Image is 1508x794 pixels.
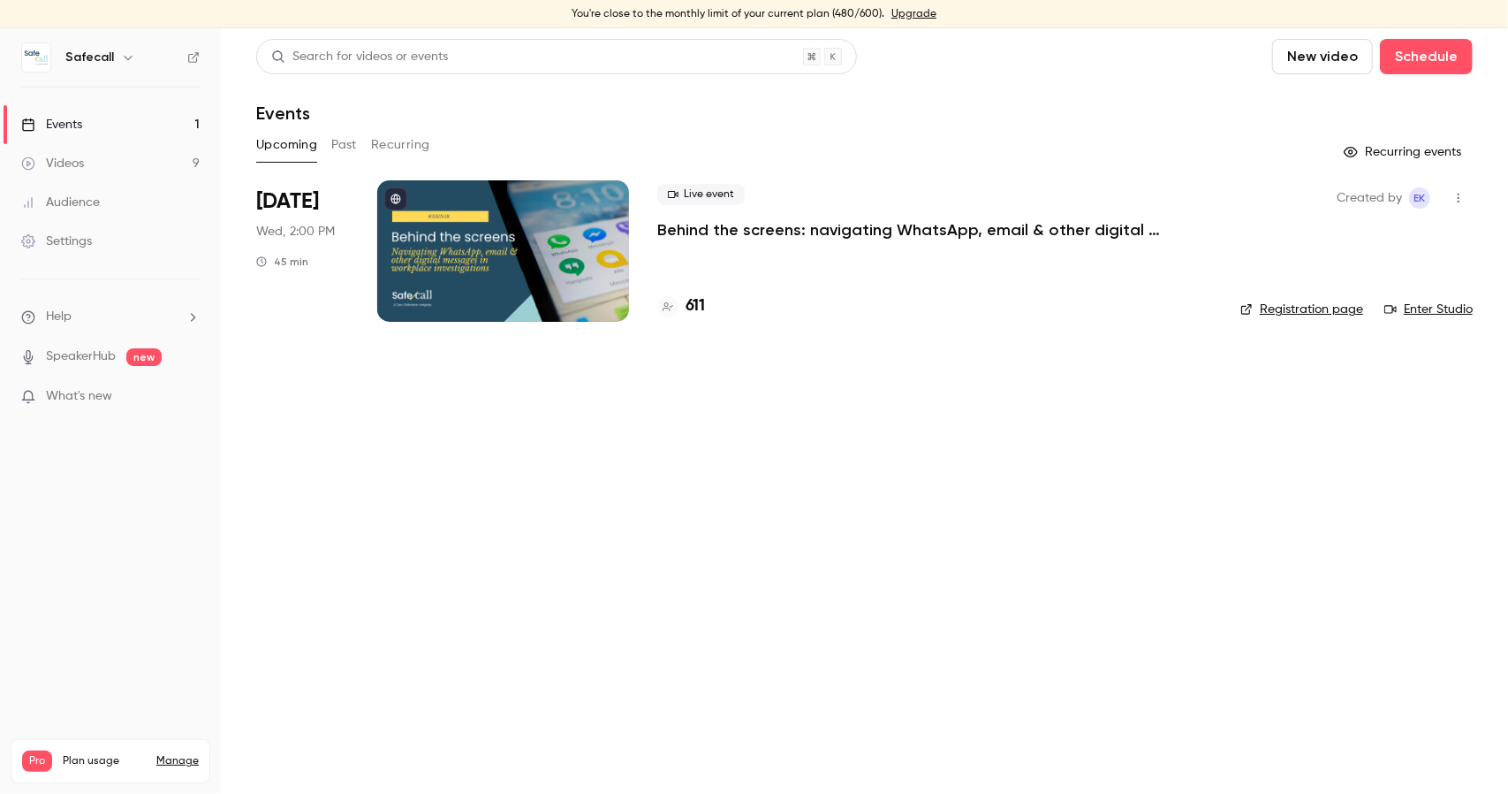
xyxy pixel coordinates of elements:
[686,294,705,318] h4: 611
[178,389,200,405] iframe: Noticeable Trigger
[63,754,146,768] span: Plan usage
[21,233,92,250] div: Settings
[22,43,50,72] img: Safecall
[46,308,72,326] span: Help
[256,187,319,216] span: [DATE]
[21,194,100,211] div: Audience
[1337,187,1402,209] span: Created by
[156,754,199,768] a: Manage
[22,751,52,772] span: Pro
[21,116,82,134] div: Events
[21,155,84,172] div: Videos
[1240,301,1363,318] a: Registration page
[256,223,335,240] span: Wed, 2:00 PM
[256,180,349,322] div: Oct 8 Wed, 2:00 PM (Europe/London)
[21,308,200,326] li: help-dropdown-opener
[1336,138,1473,166] button: Recurring events
[1384,301,1473,318] a: Enter Studio
[65,49,114,66] h6: Safecall
[657,219,1187,240] a: Behind the screens: navigating WhatsApp, email & other digital messages in workplace investigations
[1380,39,1473,74] button: Schedule
[126,348,162,366] span: new
[1272,39,1373,74] button: New video
[371,131,430,159] button: Recurring
[256,131,317,159] button: Upcoming
[1409,187,1430,209] span: Emma` Koster
[46,387,112,406] span: What's new
[46,347,116,366] a: SpeakerHub
[256,255,308,269] div: 45 min
[657,184,745,205] span: Live event
[331,131,357,159] button: Past
[271,48,448,66] div: Search for videos or events
[1414,187,1426,209] span: EK
[256,103,310,124] h1: Events
[891,7,936,21] a: Upgrade
[657,294,705,318] a: 611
